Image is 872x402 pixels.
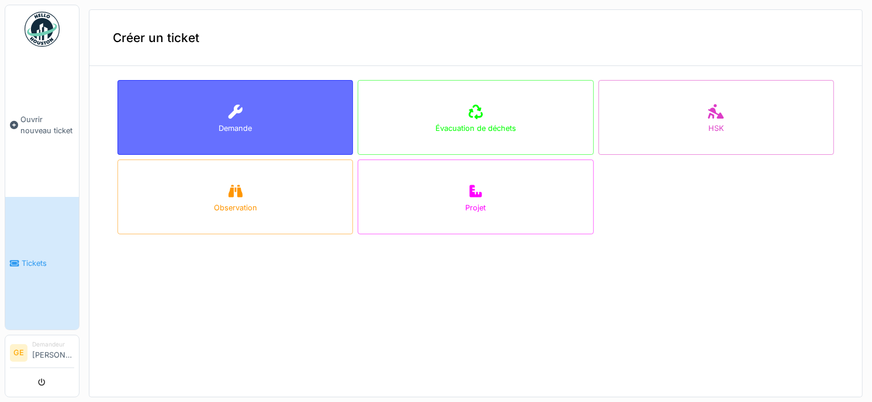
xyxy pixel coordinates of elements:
[10,344,27,362] li: GE
[20,114,74,136] span: Ouvrir nouveau ticket
[219,123,252,134] div: Demande
[89,10,862,66] div: Créer un ticket
[435,123,516,134] div: Évacuation de déchets
[5,197,79,330] a: Tickets
[708,123,724,134] div: HSK
[5,53,79,197] a: Ouvrir nouveau ticket
[214,202,257,213] div: Observation
[465,202,486,213] div: Projet
[10,340,74,368] a: GE Demandeur[PERSON_NAME]
[22,258,74,269] span: Tickets
[32,340,74,349] div: Demandeur
[25,12,60,47] img: Badge_color-CXgf-gQk.svg
[32,340,74,365] li: [PERSON_NAME]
